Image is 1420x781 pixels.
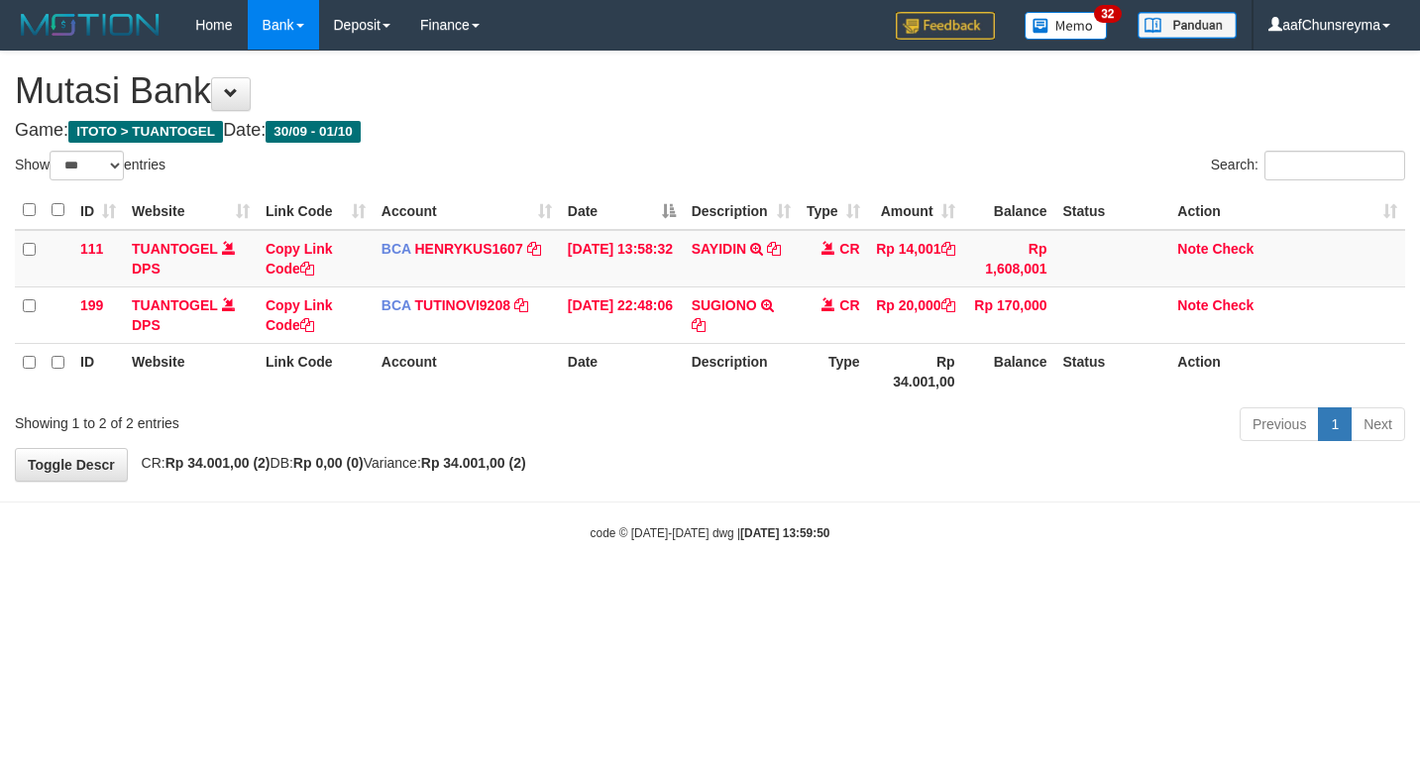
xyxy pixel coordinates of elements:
[684,191,799,230] th: Description: activate to sort column ascending
[560,343,684,399] th: Date
[1240,407,1319,441] a: Previous
[374,343,560,399] th: Account
[963,230,1055,287] td: Rp 1,608,001
[799,343,868,399] th: Type
[374,191,560,230] th: Account: activate to sort column ascending
[80,297,103,313] span: 199
[1177,241,1208,257] a: Note
[124,286,258,343] td: DPS
[1025,12,1108,40] img: Button%20Memo.svg
[124,230,258,287] td: DPS
[1264,151,1405,180] input: Search:
[266,121,361,143] span: 30/09 - 01/10
[80,241,103,257] span: 111
[941,297,955,313] a: Copy Rp 20,000 to clipboard
[293,455,364,471] strong: Rp 0,00 (0)
[124,191,258,230] th: Website: activate to sort column ascending
[1351,407,1405,441] a: Next
[258,343,374,399] th: Link Code
[799,191,868,230] th: Type: activate to sort column ascending
[514,297,528,313] a: Copy TUTINOVI9208 to clipboard
[868,286,963,343] td: Rp 20,000
[72,343,124,399] th: ID
[258,191,374,230] th: Link Code: activate to sort column ascending
[963,191,1055,230] th: Balance
[1177,297,1208,313] a: Note
[15,405,577,433] div: Showing 1 to 2 of 2 entries
[963,343,1055,399] th: Balance
[414,297,509,313] a: TUTINOVI9208
[165,455,271,471] strong: Rp 34.001,00 (2)
[50,151,124,180] select: Showentries
[382,297,411,313] span: BCA
[68,121,223,143] span: ITOTO > TUANTOGEL
[414,241,522,257] a: HENRYKUS1607
[15,151,165,180] label: Show entries
[266,297,333,333] a: Copy Link Code
[692,317,706,333] a: Copy SUGIONO to clipboard
[1318,407,1352,441] a: 1
[740,526,829,540] strong: [DATE] 13:59:50
[132,455,526,471] span: CR: DB: Variance:
[421,455,526,471] strong: Rp 34.001,00 (2)
[1212,241,1254,257] a: Check
[1055,191,1170,230] th: Status
[1169,191,1405,230] th: Action: activate to sort column ascending
[560,191,684,230] th: Date: activate to sort column descending
[72,191,124,230] th: ID: activate to sort column ascending
[560,230,684,287] td: [DATE] 13:58:32
[1138,12,1237,39] img: panduan.png
[560,286,684,343] td: [DATE] 22:48:06
[941,241,955,257] a: Copy Rp 14,001 to clipboard
[839,241,859,257] span: CR
[839,297,859,313] span: CR
[1094,5,1121,23] span: 32
[15,121,1405,141] h4: Game: Date:
[692,241,747,257] a: SAYIDIN
[896,12,995,40] img: Feedback.jpg
[15,71,1405,111] h1: Mutasi Bank
[15,448,128,482] a: Toggle Descr
[1212,297,1254,313] a: Check
[124,343,258,399] th: Website
[527,241,541,257] a: Copy HENRYKUS1607 to clipboard
[1055,343,1170,399] th: Status
[382,241,411,257] span: BCA
[868,230,963,287] td: Rp 14,001
[591,526,830,540] small: code © [DATE]-[DATE] dwg |
[266,241,333,277] a: Copy Link Code
[868,343,963,399] th: Rp 34.001,00
[132,297,218,313] a: TUANTOGEL
[1211,151,1405,180] label: Search:
[132,241,218,257] a: TUANTOGEL
[767,241,781,257] a: Copy SAYIDIN to clipboard
[692,297,757,313] a: SUGIONO
[684,343,799,399] th: Description
[868,191,963,230] th: Amount: activate to sort column ascending
[1169,343,1405,399] th: Action
[963,286,1055,343] td: Rp 170,000
[15,10,165,40] img: MOTION_logo.png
